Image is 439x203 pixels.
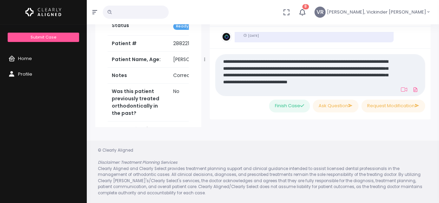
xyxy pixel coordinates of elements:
[169,84,226,121] td: No
[108,84,169,121] th: Was this patient previously treated orthodontically in the past?
[108,18,169,35] th: Status
[18,71,32,77] span: Profile
[169,121,226,167] td: no
[243,33,259,38] small: [DATE]
[108,52,169,68] th: Patient Name, Age:
[314,7,326,18] span: VR
[269,100,310,112] button: Finish Case
[327,9,426,16] span: [PERSON_NAME], Vickinder [PERSON_NAME]
[313,100,358,112] button: Ask Question
[411,83,420,96] a: Add Files
[25,5,61,19] img: Logo Horizontal
[361,100,425,112] button: Request Modification
[169,68,226,84] td: Correct crowding
[98,160,177,165] em: Disclaimer: Treatment Planning Services
[108,35,169,52] th: Patient #
[169,36,226,52] td: 28822109
[173,23,219,30] span: Ready for Dr. Review
[108,121,169,167] th: Are you planning any restorative/esthetic treatment? If yes, what are you planning?
[18,55,32,62] span: Home
[302,4,309,9] span: 8
[8,33,79,42] a: Submit Case
[108,68,169,84] th: Notes
[399,87,408,92] a: Add Loom Video
[169,52,226,68] td: [PERSON_NAME], 12
[215,32,425,43] div: scrollable content
[31,34,56,40] span: Submit Case
[91,147,435,196] div: © Clearly Aligned Clearly Aligned and Clearly Select provides treatment planning support and clin...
